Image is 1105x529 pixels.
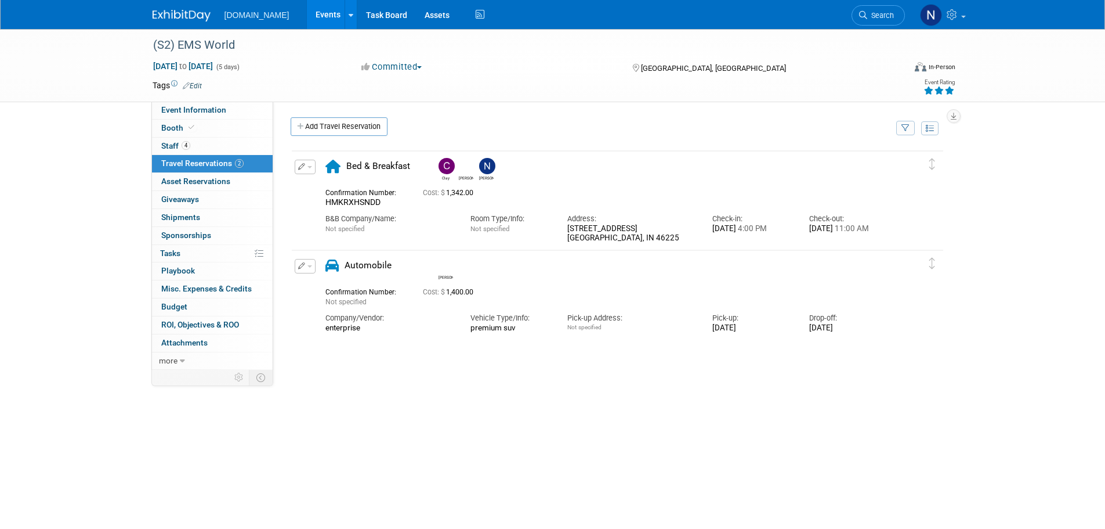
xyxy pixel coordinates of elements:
div: Drew Saucier [456,158,476,181]
div: Company/Vendor: [325,313,453,323]
div: (S2) EMS World [149,35,887,56]
div: [STREET_ADDRESS] [GEOGRAPHIC_DATA], IN 46225 [567,224,695,244]
div: Check-out: [809,214,889,224]
div: Drop-off: [809,313,889,323]
a: Add Travel Reservation [291,117,387,136]
div: Event Rating [923,80,955,85]
i: Booth reservation complete [189,124,194,131]
a: Budget [152,298,273,316]
a: Misc. Expenses & Credits [152,280,273,298]
div: Address: [567,214,695,224]
a: Tasks [152,245,273,262]
div: Nicholas Fischer [479,174,494,181]
span: 2 [235,159,244,168]
span: Not specified [470,225,509,233]
span: ROI, Objectives & ROO [161,320,239,329]
div: Check-in: [712,214,792,224]
a: Edit [183,82,202,90]
span: [DATE] [DATE] [153,61,213,71]
span: Automobile [345,260,392,271]
img: Nicholas Fischer [479,158,495,174]
span: (5 days) [215,63,240,71]
span: Tasks [160,249,180,258]
span: Not specified [567,324,602,330]
a: Sponsorships [152,227,273,244]
div: Clay Terry [436,158,456,181]
td: Toggle Event Tabs [249,370,273,385]
i: Automobile [325,259,339,272]
img: ExhibitDay [153,10,211,21]
div: Nicholas Fischer [476,158,497,181]
span: 4 [182,141,190,150]
a: ROI, Objectives & ROO [152,316,273,334]
span: 1,342.00 [423,189,478,197]
i: Click and drag to move item [929,258,935,269]
span: [DOMAIN_NAME] [224,10,289,20]
td: Tags [153,80,202,91]
div: [DATE] [809,323,889,333]
div: [DATE] [712,323,792,333]
span: [GEOGRAPHIC_DATA], [GEOGRAPHIC_DATA] [641,64,786,73]
img: Format-Inperson.png [915,62,926,71]
span: 11:00 AM [833,224,869,233]
td: Personalize Event Tab Strip [229,370,249,385]
span: Asset Reservations [161,177,230,186]
a: Asset Reservations [152,173,273,190]
button: Committed [357,61,426,73]
a: Giveaways [152,191,273,208]
i: Click and drag to move item [929,159,935,170]
div: Confirmation Number: [325,285,405,297]
div: [DATE] [712,224,792,234]
img: Drew Saucier [439,257,455,274]
span: Misc. Expenses & Credits [161,284,252,293]
div: Drew Saucier [439,274,453,280]
span: Budget [161,302,187,311]
span: Not specified [325,225,364,233]
div: B&B Company/Name: [325,214,453,224]
span: Cost: $ [423,288,446,296]
span: HMKRXHSNDD [325,197,381,207]
span: to [177,62,189,71]
div: Drew Saucier [436,257,456,280]
div: Drew Saucier [459,174,473,181]
div: Clay Terry [439,174,453,181]
span: Booth [161,123,197,132]
a: Shipments [152,209,273,226]
a: Travel Reservations2 [152,155,273,172]
span: Not specified [325,298,367,306]
div: [DATE] [809,224,889,234]
div: Room Type/Info: [470,214,550,224]
a: Attachments [152,334,273,352]
i: Bed & Breakfast [325,160,340,173]
div: premium suv [470,323,550,333]
span: Sponsorships [161,231,211,240]
img: Nicholas Fischer [920,4,942,26]
div: In-Person [928,63,955,71]
span: Shipments [161,213,200,222]
a: Event Information [152,102,273,119]
div: Pick-up Address: [567,313,695,323]
span: Playbook [161,266,195,275]
span: Bed & Breakfast [346,161,410,171]
span: Giveaways [161,195,199,204]
span: Cost: $ [423,189,446,197]
span: 1,400.00 [423,288,478,296]
a: Staff4 [152,138,273,155]
span: Travel Reservations [161,159,244,168]
div: Vehicle Type/Info: [470,313,550,323]
div: Event Format [836,60,956,78]
span: 4:00 PM [736,224,767,233]
a: Search [852,5,905,26]
a: Booth [152,120,273,137]
img: Drew Saucier [459,158,475,174]
div: enterprise [325,323,453,333]
span: Staff [161,141,190,150]
span: Search [867,11,894,20]
i: Filter by Traveler [901,125,910,132]
div: Confirmation Number: [325,185,405,197]
span: more [159,356,177,365]
a: more [152,352,273,370]
span: Attachments [161,338,208,347]
div: Pick-up: [712,313,792,323]
span: Event Information [161,105,226,114]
